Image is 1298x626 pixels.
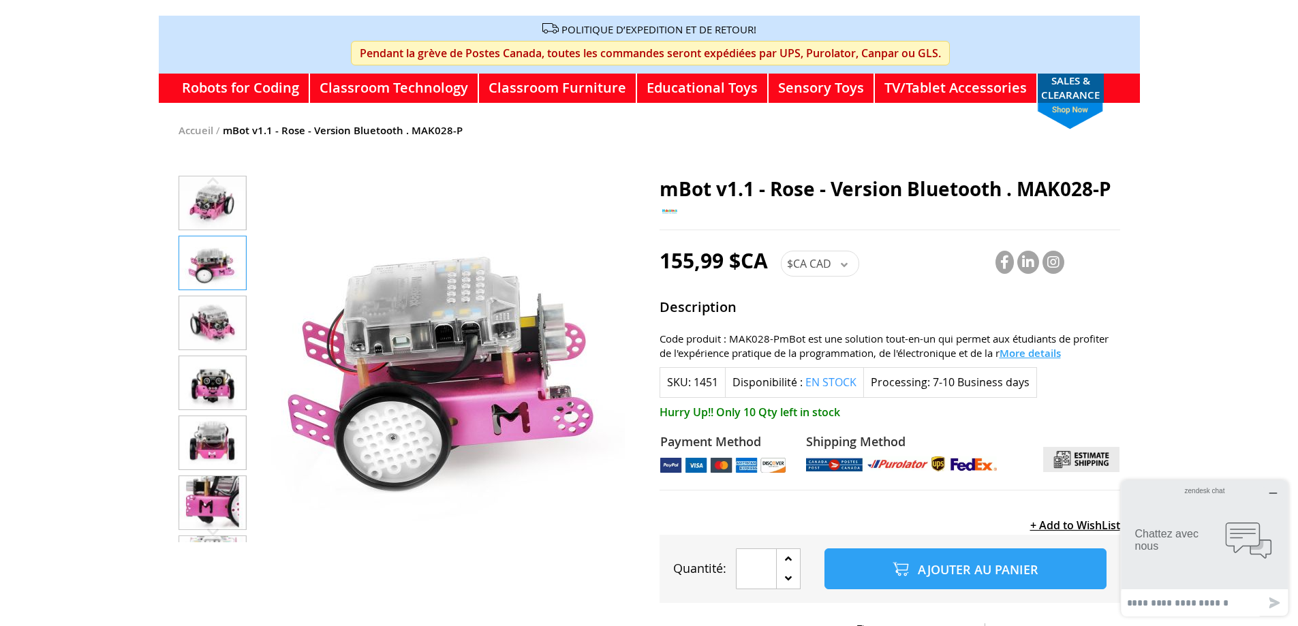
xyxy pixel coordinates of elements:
[179,290,247,350] div: mBot v1.1 - Rose - Version Bluetooth . MAK028-P
[179,170,247,230] div: mBot v1.1 - Rose - Version Bluetooth . MAK028-P
[1031,103,1110,129] span: shop now
[179,296,246,349] img: mBot v1.1 - Rose - Version Bluetooth . MAK028-P
[179,123,213,138] a: Accueil
[660,200,680,221] img: MakeBlock
[179,230,247,290] div: mBot v1.1 - Rose - Version Bluetooth . MAK028-P
[918,561,1038,578] span: Ajouter au panier
[179,410,247,470] div: mBot v1.1 - Rose - Version Bluetooth . MAK028-P
[660,332,1120,360] div: Code produit : MAK028-PmBot est une solution tout-en-un qui permet aux étudiants de profiter de l...
[179,416,246,469] img: mBot v1.1 - Rose - Version Bluetooth . MAK028-P
[179,236,246,289] img: mBot v1.1 - Rose - Version Bluetooth . MAK028-P
[179,536,246,589] img: mBot v1.1 - Rose - Version Bluetooth . MAK028-P
[1030,518,1120,533] a: + Add to WishList
[179,470,247,530] div: mBot v1.1 - Rose - Version Bluetooth . MAK028-P
[725,367,864,398] div: Disponibilité
[673,560,726,576] span: Quantité:
[351,41,950,65] span: Pendant la grève de Postes Canada, toutes les commandes seront expédiées par UPS, Purolator, Canp...
[1043,447,1119,471] img: calculate estimate shipping
[809,256,831,271] span: CAD
[805,375,856,390] span: En stock
[223,123,463,138] strong: mBot v1.1 - Rose - Version Bluetooth . MAK028-P
[179,350,247,410] div: mBot v1.1 - Rose - Version Bluetooth . MAK028-P
[871,375,930,390] strong: Processing
[179,530,247,590] div: mBot v1.1 - Rose - Version Bluetooth . MAK028-P
[781,251,859,277] div: $CA CAD
[660,433,786,451] strong: Payment Method
[310,74,479,103] a: Classroom Technology
[172,74,310,103] a: Robots for Coding
[660,247,768,275] span: 155,99 $CA
[179,476,246,529] img: mBot v1.1 - Rose - Version Bluetooth . MAK028-P
[1116,475,1293,621] iframe: Ouvre un widget dans lequel vous pouvez chatter avec l’un de nos agents
[561,22,756,36] a: POLITIQUE D’EXPEDITION ET DE RETOUR!
[875,74,1038,103] a: TV/Tablet Accessories
[660,176,1111,202] span: mBot v1.1 - Rose - Version Bluetooth . MAK028-P
[1038,74,1104,103] a: SALES & CLEARANCEshop now
[787,256,807,271] span: $CA
[667,375,691,390] strong: SKU
[694,375,718,390] div: 1451
[1000,346,1061,360] span: More details
[806,433,997,451] strong: Shipping Method
[479,74,637,103] a: Classroom Furniture
[660,298,1120,321] strong: Description
[769,74,875,103] a: Sensory Toys
[637,74,769,103] a: Educational Toys
[271,170,625,542] img: mBot v1.1 - Rose - Version Bluetooth . MAK028-P
[660,405,1120,420] span: Hurry Up!! Only 10 Qty left in stock
[179,176,246,230] img: mBot v1.1 - Rose - Version Bluetooth . MAK028-P
[179,356,246,409] img: mBot v1.1 - Rose - Version Bluetooth . MAK028-P
[732,375,803,390] label: Disponibilité :
[824,548,1106,589] button: Ajouter au panier
[660,210,680,223] a: MakeBlock
[933,375,1030,390] div: 7-10 Business days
